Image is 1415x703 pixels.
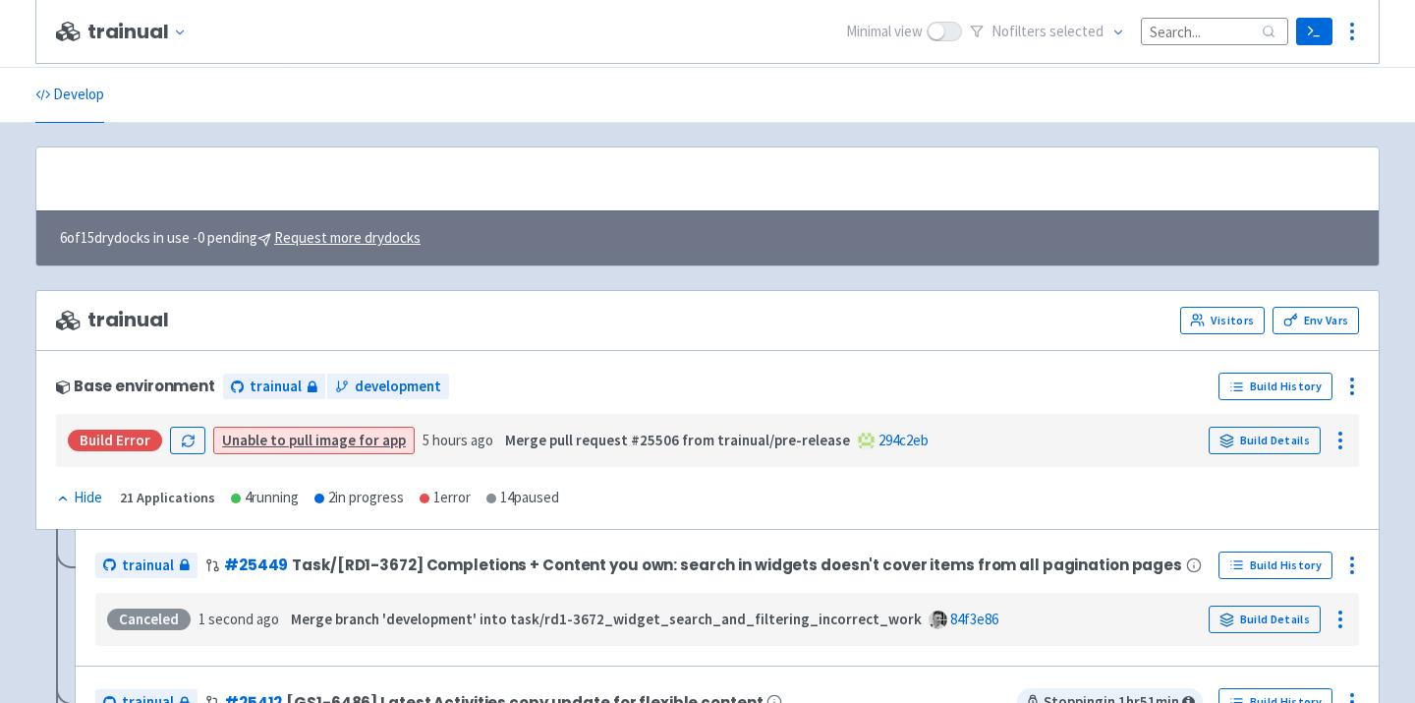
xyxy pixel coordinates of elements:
a: 294c2eb [878,431,929,449]
div: 21 Applications [120,487,215,509]
span: Task/[RD1-3672] Completions + Content you own: search in widgets doesn't cover items from all pag... [292,557,1182,573]
a: Terminal [1296,18,1332,45]
a: trainual [223,374,325,400]
a: Build History [1218,373,1332,400]
a: development [327,374,449,400]
a: trainual [95,553,198,579]
u: Request more drydocks [274,228,421,247]
a: 84f3e86 [950,610,998,628]
span: trainual [56,309,169,331]
strong: Merge branch 'development' into task/rd1-3672_widget_search_and_filtering_incorrect_work [291,610,922,628]
div: 14 paused [486,487,559,509]
span: trainual [122,555,174,577]
button: trainual [87,21,195,43]
a: Env Vars [1273,307,1359,334]
div: 1 error [420,487,471,509]
a: Unable to pull image for app [222,431,406,449]
input: Search... [1141,18,1288,44]
strong: Merge pull request #25506 from trainual/pre-release [505,431,850,449]
span: 6 of 15 drydocks in use - 0 pending [60,227,421,250]
time: 1 second ago [198,610,279,628]
div: 4 running [231,487,299,509]
span: No filter s [991,21,1104,43]
div: Hide [56,487,102,509]
a: #25449 [224,555,288,575]
a: Build Details [1209,606,1321,633]
span: selected [1049,22,1104,40]
a: Develop [35,68,104,123]
button: Hide [56,487,104,509]
span: Minimal view [846,21,923,43]
a: Build History [1218,552,1332,579]
div: Build Error [68,430,162,451]
a: Visitors [1180,307,1265,334]
span: trainual [250,376,302,398]
a: Build Details [1209,427,1321,454]
div: Canceled [107,609,191,630]
div: Base environment [56,378,215,394]
time: 5 hours ago [423,431,493,449]
div: 2 in progress [314,487,404,509]
span: development [355,376,441,398]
